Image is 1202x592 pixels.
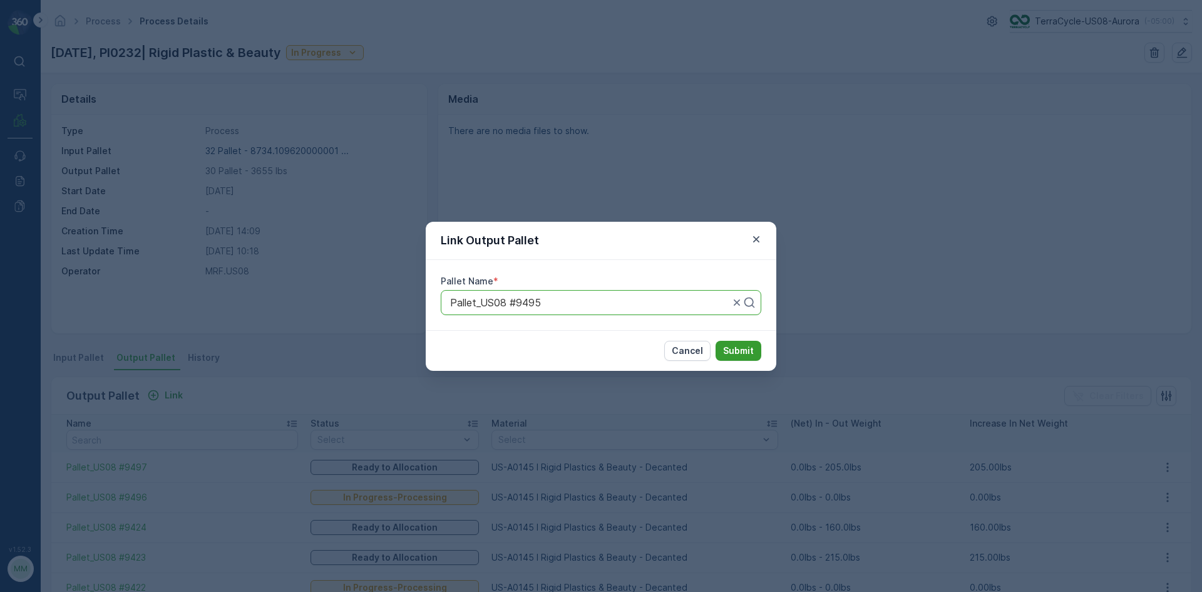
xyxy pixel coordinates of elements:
button: Cancel [664,341,711,361]
p: Cancel [672,345,703,357]
button: Submit [716,341,761,361]
label: Pallet Name [441,276,493,286]
p: Submit [723,345,754,357]
p: Link Output Pallet [441,232,539,249]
